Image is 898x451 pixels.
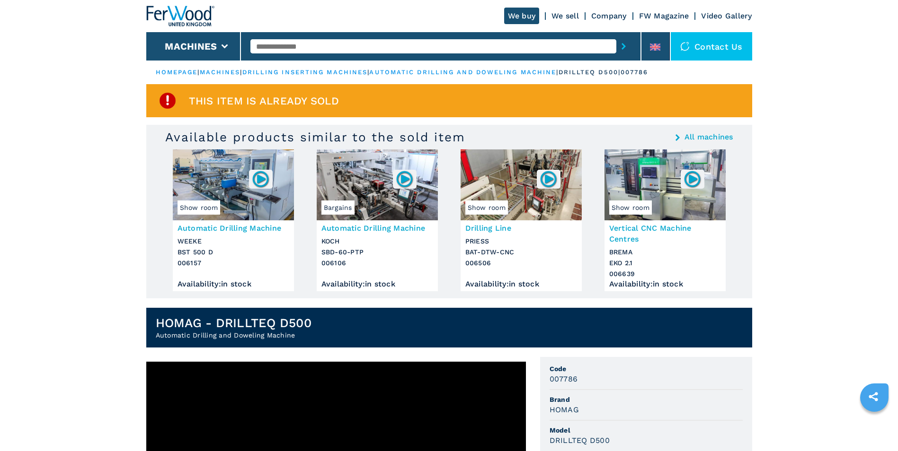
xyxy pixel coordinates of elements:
[550,395,743,404] span: Brand
[862,385,885,408] a: sharethis
[605,149,726,220] img: Vertical CNC Machine Centres BREMA EKO 2.1
[242,69,368,76] a: drilling inserting machines
[639,11,689,20] a: FW Magazine
[189,95,339,106] span: This item is already sold
[556,69,558,76] span: |
[591,11,627,20] a: Company
[701,11,752,20] a: Video Gallery
[465,236,577,269] h3: PRIESS BAT-DTW-CNC 006506
[539,170,558,188] img: 006506
[609,223,721,244] h3: Vertical CNC Machine Centres
[240,69,242,76] span: |
[173,149,294,220] img: Automatic Drilling Machine WEEKE BST 500 D
[146,6,214,26] img: Ferwood
[621,68,649,77] p: 007786
[178,223,289,234] h3: Automatic Drilling Machine
[504,8,540,24] a: We buy
[609,200,652,215] span: Show room
[605,149,726,291] a: Vertical CNC Machine Centres BREMA EKO 2.1Show room006639Vertical CNC Machine CentresBREMAEKO 2.1...
[465,200,508,215] span: Show room
[550,435,610,446] h3: DRILLTEQ D500
[465,282,577,286] div: Availability : in stock
[616,35,631,57] button: submit-button
[550,364,743,373] span: Code
[465,223,577,234] h3: Drilling Line
[685,133,733,141] a: All machines
[321,200,355,215] span: Bargains
[197,69,199,76] span: |
[317,149,438,291] a: Automatic Drilling Machine KOCH SBD-60-PTPBargains006106Automatic Drilling MachineKOCHSBD-60-PTP0...
[165,41,217,52] button: Machines
[369,69,556,76] a: automatic drilling and doweling machine
[178,236,289,269] h3: WEEKE BST 500 D 006157
[158,91,177,110] img: SoldProduct
[461,149,582,220] img: Drilling Line PRIESS BAT-DTW-CNC
[178,282,289,286] div: Availability : in stock
[156,315,311,330] h1: HOMAG - DRILLTEQ D500
[551,11,579,20] a: We sell
[683,170,702,188] img: 006639
[178,200,220,215] span: Show room
[321,223,433,234] h3: Automatic Drilling Machine
[550,404,579,415] h3: HOMAG
[680,42,690,51] img: Contact us
[165,130,465,145] h3: Available products similar to the sold item
[858,408,891,444] iframe: Chat
[156,69,198,76] a: HOMEPAGE
[173,149,294,291] a: Automatic Drilling Machine WEEKE BST 500 DShow room006157Automatic Drilling MachineWEEKEBST 500 D...
[550,425,743,435] span: Model
[317,149,438,220] img: Automatic Drilling Machine KOCH SBD-60-PTP
[321,236,433,269] h3: KOCH SBD-60-PTP 006106
[367,69,369,76] span: |
[559,68,621,77] p: drillteq d500 |
[251,170,270,188] img: 006157
[671,32,752,61] div: Contact us
[550,373,578,384] h3: 007786
[156,330,311,340] h2: Automatic Drilling and Doweling Machine
[609,282,721,286] div: Availability : in stock
[321,282,433,286] div: Availability : in stock
[395,170,414,188] img: 006106
[609,247,721,279] h3: BREMA EKO 2.1 006639
[200,69,240,76] a: machines
[461,149,582,291] a: Drilling Line PRIESS BAT-DTW-CNCShow room006506Drilling LinePRIESSBAT-DTW-CNC006506Availability:i...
